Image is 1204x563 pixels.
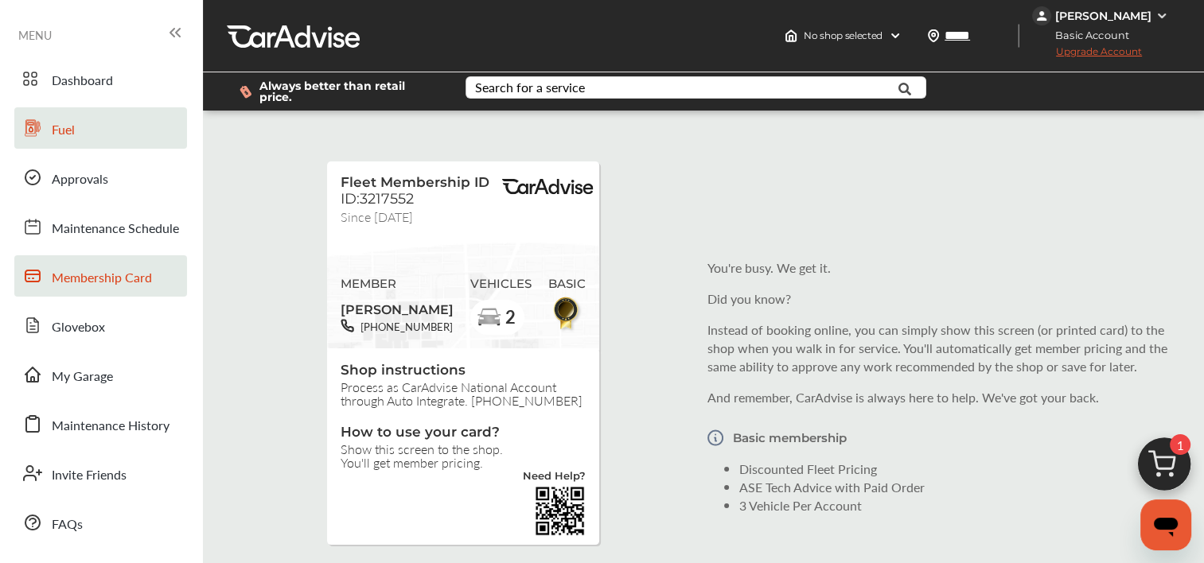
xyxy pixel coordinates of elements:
[14,107,187,149] a: Fuel
[707,320,1180,375] p: Instead of booking online, you can simply show this screen (or printed card) to the shop when you...
[707,388,1180,406] p: And remember, CarAdvise is always here to help. We've got your back.
[927,29,940,42] img: location_vector.a44bc228.svg
[534,485,586,537] img: validBarcode.04db607d403785ac2641.png
[341,174,489,190] span: Fleet Membership ID
[14,157,187,198] a: Approvals
[14,354,187,395] a: My Garage
[52,268,152,289] span: Membership Card
[1034,27,1141,44] span: Basic Account
[707,258,1180,277] p: You're busy. We get it.
[52,120,75,141] span: Fuel
[548,277,586,291] span: BASIC
[52,367,113,387] span: My Garage
[1055,9,1151,23] div: [PERSON_NAME]
[52,465,127,486] span: Invite Friends
[341,277,454,291] span: MEMBER
[52,514,83,535] span: FAQs
[52,169,108,190] span: Approvals
[739,460,1180,478] li: Discounted Fleet Pricing
[804,29,883,42] span: No shop selected
[475,81,585,94] div: Search for a service
[52,219,179,239] span: Maintenance Schedule
[18,29,52,41] span: MENU
[889,29,902,42] img: header-down-arrow.9dd2ce7d.svg
[341,208,413,221] span: Since [DATE]
[341,319,354,332] img: phone-black.37208b07.svg
[739,496,1180,514] li: 3 Vehicle Per Account
[549,294,585,332] img: BasicBadge.31956f0b.svg
[1155,10,1168,22] img: WGsFRI8htEPBVLJbROoPRyZpYNWhNONpIPPETTm6eUC0GeLEiAAAAAElFTkSuQmCC
[259,80,440,103] span: Always better than retail price.
[1032,45,1142,65] span: Upgrade Account
[733,431,847,445] p: Basic membership
[1018,24,1019,48] img: header-divider.bc55588e.svg
[341,380,586,407] span: Process as CarAdvise National Account through Auto Integrate. [PHONE_NUMBER]
[707,419,723,456] img: Vector.a173687b.svg
[1126,430,1202,507] img: cart_icon.3d0951e8.svg
[341,442,586,456] span: Show this screen to the shop.
[500,179,595,195] img: BasicPremiumLogo.8d547ee0.svg
[14,58,187,99] a: Dashboard
[470,277,532,291] span: VEHICLES
[52,71,113,91] span: Dashboard
[14,452,187,494] a: Invite Friends
[14,502,187,543] a: FAQs
[739,478,1180,496] li: ASE Tech Advice with Paid Order
[523,472,586,485] a: Need Help?
[341,456,586,469] span: You'll get member pricing.
[14,403,187,445] a: Maintenance History
[707,289,1180,308] p: Did you know?
[505,307,516,327] span: 2
[52,416,169,437] span: Maintenance History
[14,305,187,346] a: Glovebox
[52,317,105,338] span: Glovebox
[14,255,187,297] a: Membership Card
[240,85,251,99] img: dollor_label_vector.a70140d1.svg
[1140,499,1191,550] iframe: Button to launch messaging window
[341,424,586,442] span: How to use your card?
[1032,6,1051,25] img: jVpblrzwTbfkPYzPPzSLxeg0AAAAASUVORK5CYII=
[354,319,453,334] span: [PHONE_NUMBER]
[341,297,454,319] span: [PERSON_NAME]
[477,305,502,331] img: car-basic.192fe7b4.svg
[14,206,187,247] a: Maintenance Schedule
[785,29,797,42] img: header-home-logo.8d720a4f.svg
[1170,434,1190,455] span: 1
[341,362,586,380] span: Shop instructions
[341,190,414,208] span: ID:3217552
